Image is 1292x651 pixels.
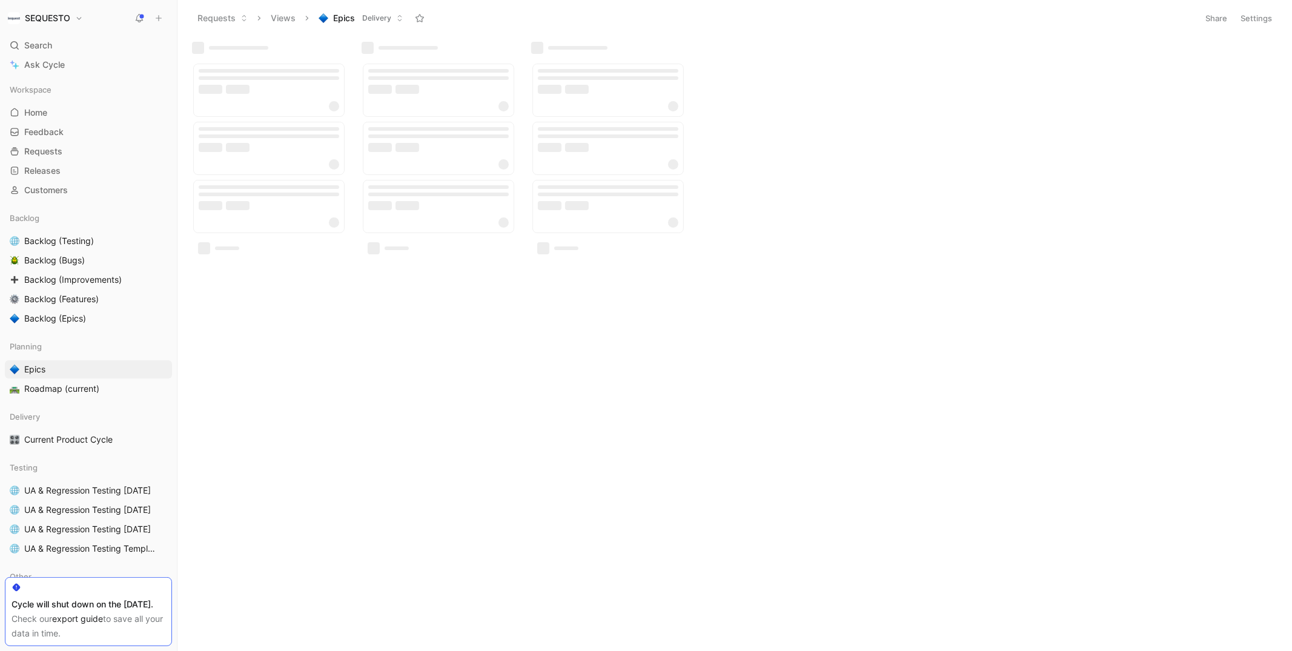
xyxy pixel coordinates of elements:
[1235,10,1277,27] button: Settings
[7,311,22,326] button: 🔷
[5,540,172,558] a: 🌐UA & Regression Testing Template
[5,251,172,269] a: 🪲Backlog (Bugs)
[7,234,22,248] button: 🌐
[5,162,172,180] a: Releases
[24,38,52,53] span: Search
[5,458,172,477] div: Testing
[5,431,172,449] a: 🎛️Current Product Cycle
[5,567,172,586] div: Other
[5,290,172,308] a: ⚙️Backlog (Features)
[8,12,20,24] img: SEQUESTO
[5,104,172,122] a: Home
[10,505,19,515] img: 🌐
[10,384,19,394] img: 🛣️
[5,337,172,355] div: Planning
[7,503,22,517] button: 🌐
[10,314,19,323] img: 🔷
[52,613,103,624] a: export guide
[12,597,165,612] div: Cycle will shut down on the [DATE].
[5,458,172,558] div: Testing🌐UA & Regression Testing [DATE]🌐UA & Regression Testing [DATE]🌐UA & Regression Testing [DA...
[5,380,172,398] a: 🛣️Roadmap (current)
[7,541,22,556] button: 🌐
[1200,10,1233,27] button: Share
[24,254,85,266] span: Backlog (Bugs)
[7,273,22,287] button: ➕
[313,9,409,27] button: 🔷EpicsDelivery
[5,501,172,519] a: 🌐UA & Regression Testing [DATE]
[10,435,19,444] img: 🎛️
[10,365,19,374] img: 🔷
[10,524,19,534] img: 🌐
[12,612,165,641] div: Check our to save all your data in time.
[5,232,172,250] a: 🌐Backlog (Testing)
[5,123,172,141] a: Feedback
[7,483,22,498] button: 🌐
[24,363,45,375] span: Epics
[5,10,86,27] button: SEQUESTOSEQUESTO
[10,84,51,96] span: Workspace
[5,209,172,227] div: Backlog
[5,209,172,328] div: Backlog🌐Backlog (Testing)🪲Backlog (Bugs)➕Backlog (Improvements)⚙️Backlog (Features)🔷Backlog (Epics)
[10,544,19,554] img: 🌐
[5,181,172,199] a: Customers
[24,523,151,535] span: UA & Regression Testing [DATE]
[24,58,65,72] span: Ask Cycle
[24,165,61,177] span: Releases
[25,13,70,24] h1: SEQUESTO
[5,309,172,328] a: 🔷Backlog (Epics)
[5,360,172,378] a: 🔷Epics
[10,275,19,285] img: ➕
[24,274,122,286] span: Backlog (Improvements)
[10,486,19,495] img: 🌐
[24,543,156,555] span: UA & Regression Testing Template
[24,312,86,325] span: Backlog (Epics)
[10,570,31,583] span: Other
[10,236,19,246] img: 🌐
[5,520,172,538] a: 🌐UA & Regression Testing [DATE]
[5,56,172,74] a: Ask Cycle
[24,235,94,247] span: Backlog (Testing)
[24,126,64,138] span: Feedback
[24,107,47,119] span: Home
[5,337,172,398] div: Planning🔷Epics🛣️Roadmap (current)
[24,383,99,395] span: Roadmap (current)
[192,9,253,27] button: Requests
[5,36,172,55] div: Search
[362,12,391,24] span: Delivery
[24,145,62,157] span: Requests
[7,432,22,447] button: 🎛️
[24,504,151,516] span: UA & Regression Testing [DATE]
[7,382,22,396] button: 🛣️
[5,81,172,99] div: Workspace
[24,293,99,305] span: Backlog (Features)
[10,212,39,224] span: Backlog
[24,484,151,497] span: UA & Regression Testing [DATE]
[10,340,42,352] span: Planning
[24,184,68,196] span: Customers
[24,434,113,446] span: Current Product Cycle
[7,292,22,306] button: ⚙️
[5,271,172,289] a: ➕Backlog (Improvements)
[7,253,22,268] button: 🪲
[10,411,40,423] span: Delivery
[5,481,172,500] a: 🌐UA & Regression Testing [DATE]
[5,408,172,426] div: Delivery
[7,362,22,377] button: 🔷
[10,461,38,474] span: Testing
[10,294,19,304] img: ⚙️
[10,256,19,265] img: 🪲
[7,522,22,537] button: 🌐
[319,13,328,23] img: 🔷
[333,12,355,24] span: Epics
[5,408,172,449] div: Delivery🎛️Current Product Cycle
[5,142,172,160] a: Requests
[265,9,301,27] button: Views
